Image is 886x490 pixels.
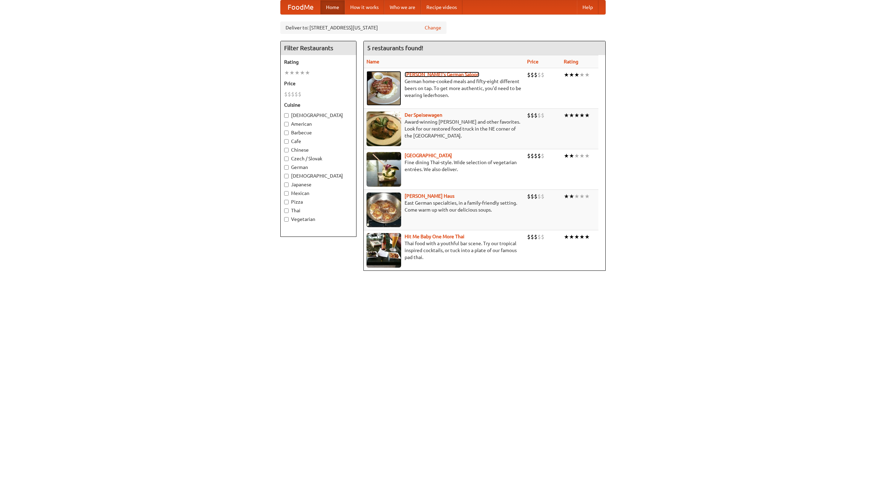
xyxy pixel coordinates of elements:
li: ★ [564,152,569,160]
li: ★ [300,69,305,77]
li: ★ [569,152,574,160]
li: $ [537,152,541,160]
p: Fine dining Thai-style. Wide selection of vegetarian entrées. We also deliver. [367,159,522,173]
li: ★ [585,71,590,79]
label: American [284,121,353,127]
li: $ [534,152,537,160]
input: [DEMOGRAPHIC_DATA] [284,113,289,118]
li: ★ [289,69,295,77]
li: $ [541,193,544,200]
a: Recipe videos [421,0,462,14]
li: $ [534,193,537,200]
li: ★ [564,193,569,200]
li: $ [534,71,537,79]
li: $ [541,233,544,241]
li: $ [541,152,544,160]
p: German home-cooked meals and fifty-eight different beers on tap. To get more authentic, you'd nee... [367,78,522,99]
img: esthers.jpg [367,71,401,106]
li: $ [537,233,541,241]
b: [GEOGRAPHIC_DATA] [405,153,452,158]
label: Barbecue [284,129,353,136]
img: satay.jpg [367,152,401,187]
li: ★ [569,233,574,241]
a: Change [425,24,441,31]
li: ★ [305,69,310,77]
input: Pizza [284,200,289,204]
li: ★ [564,112,569,119]
li: $ [295,90,298,98]
li: ★ [569,71,574,79]
input: German [284,165,289,170]
li: $ [284,90,288,98]
a: Home [320,0,345,14]
input: Japanese [284,182,289,187]
h4: Filter Restaurants [281,41,356,55]
label: Japanese [284,181,353,188]
li: $ [527,112,531,119]
h5: Cuisine [284,101,353,108]
li: $ [531,152,534,160]
li: ★ [574,233,579,241]
label: Vegetarian [284,216,353,223]
li: $ [291,90,295,98]
a: FoodMe [281,0,320,14]
li: ★ [585,193,590,200]
h5: Price [284,80,353,87]
input: Chinese [284,148,289,152]
input: Thai [284,208,289,213]
li: ★ [585,233,590,241]
li: $ [531,193,534,200]
li: $ [534,112,537,119]
li: ★ [574,71,579,79]
li: ★ [585,112,590,119]
div: Deliver to: [STREET_ADDRESS][US_STATE] [280,21,446,34]
a: Der Speisewagen [405,112,442,118]
li: ★ [579,193,585,200]
li: ★ [579,71,585,79]
li: $ [527,71,531,79]
label: Cafe [284,138,353,145]
label: Czech / Slovak [284,155,353,162]
li: ★ [579,152,585,160]
li: ★ [585,152,590,160]
li: $ [527,193,531,200]
h5: Rating [284,59,353,65]
a: How it works [345,0,384,14]
a: [PERSON_NAME]'s German Saloon [405,72,479,77]
li: ★ [574,152,579,160]
li: ★ [574,193,579,200]
a: Hit Me Baby One More Thai [405,234,464,239]
input: Mexican [284,191,289,196]
li: ★ [574,112,579,119]
li: $ [288,90,291,98]
a: Rating [564,59,578,64]
li: ★ [569,193,574,200]
li: $ [537,71,541,79]
label: [DEMOGRAPHIC_DATA] [284,112,353,119]
li: $ [537,193,541,200]
li: $ [537,112,541,119]
input: American [284,122,289,126]
ng-pluralize: 5 restaurants found! [367,45,423,51]
input: Vegetarian [284,217,289,222]
p: East German specialties, in a family-friendly setting. Come warm up with our delicious soups. [367,199,522,213]
input: Czech / Slovak [284,157,289,161]
label: Pizza [284,198,353,205]
img: babythai.jpg [367,233,401,268]
li: ★ [569,112,574,119]
li: $ [531,71,534,79]
a: [PERSON_NAME] Haus [405,193,454,199]
li: $ [534,233,537,241]
input: [DEMOGRAPHIC_DATA] [284,174,289,178]
a: Help [577,0,598,14]
li: ★ [579,233,585,241]
li: $ [527,233,531,241]
li: ★ [284,69,289,77]
label: [DEMOGRAPHIC_DATA] [284,172,353,179]
a: Who we are [384,0,421,14]
img: kohlhaus.jpg [367,193,401,227]
input: Barbecue [284,131,289,135]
